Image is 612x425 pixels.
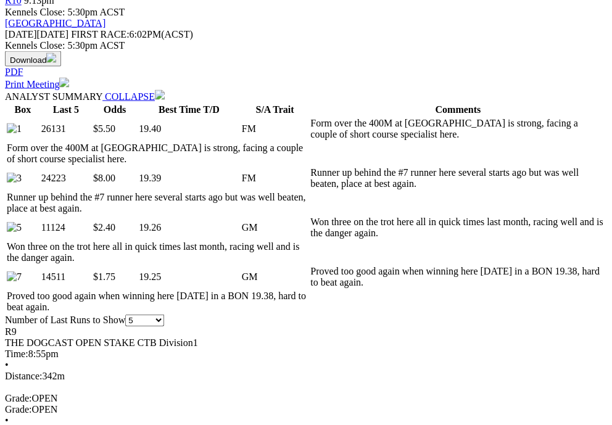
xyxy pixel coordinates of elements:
div: THE DOGCAST OPEN STAKE CTB Division1 [5,337,607,348]
div: ANALYST SUMMARY [5,89,607,102]
a: PDF [5,66,23,76]
img: 5 [7,221,22,233]
th: Box [6,103,39,115]
img: 3 [7,172,22,183]
td: Form over the 400M at [GEOGRAPHIC_DATA] is strong, facing a couple of short course specialist here. [310,117,606,140]
td: 19.39 [138,166,240,189]
td: 24223 [41,166,91,189]
td: GM [241,265,308,288]
td: 14511 [41,265,91,288]
a: COLLAPSE [102,91,165,101]
td: 19.40 [138,117,240,140]
a: [GEOGRAPHIC_DATA] [5,17,105,28]
img: 7 [7,271,22,282]
span: $8.00 [93,172,115,183]
td: Won three on the trot here all in quick times last month, racing well and is the danger again. [310,215,606,239]
span: • [5,359,9,369]
span: Grade: [5,403,32,414]
span: 6:02PM(ACST) [71,28,193,39]
th: Comments [310,103,606,115]
span: FIRST RACE: [71,28,129,39]
img: 1 [7,123,22,134]
span: • [5,415,9,425]
span: COLLAPSE [105,91,155,101]
div: 8:55pm [5,348,607,359]
th: Odds [93,103,137,115]
img: download.svg [46,52,56,62]
span: [DATE] [5,28,37,39]
div: 342m [5,370,607,381]
span: Grade: [5,392,32,403]
td: Proved too good again when winning here [DATE] in a BON 19.38, hard to beat again. [310,265,606,288]
div: Kennels Close: 5:30pm ACST [5,39,607,51]
a: Print Meeting [5,78,69,89]
td: Won three on the trot here all in quick times last month, racing well and is the danger again. [6,240,308,263]
td: Form over the 400M at [GEOGRAPHIC_DATA] is strong, facing a couple of short course specialist here. [6,141,308,165]
span: Kennels Close: 5:30pm ACST [5,6,125,17]
th: Best Time T/D [138,103,240,115]
th: S/A Trait [241,103,308,115]
td: FM [241,166,308,189]
button: Download [5,51,61,66]
span: Time: [5,348,28,358]
th: Last 5 [41,103,91,115]
span: $2.40 [93,221,115,232]
td: FM [241,117,308,140]
span: $1.75 [93,271,115,281]
td: Runner up behind the #7 runner here several starts ago but was well beaten, place at best again. [310,166,606,189]
div: OPEN [5,392,607,403]
td: 11124 [41,215,91,239]
td: 26131 [41,117,91,140]
td: 19.26 [138,215,240,239]
div: Download [5,66,607,77]
div: OPEN [5,403,607,415]
td: GM [241,215,308,239]
span: $5.50 [93,123,115,133]
td: Proved too good again when winning here [DATE] in a BON 19.38, hard to beat again. [6,289,308,313]
img: printer.svg [59,77,69,87]
span: R9 [5,326,17,336]
td: Runner up behind the #7 runner here several starts ago but was well beaten, place at best again. [6,191,308,214]
span: Distance: [5,370,42,381]
img: chevron-down-white.svg [155,89,165,99]
div: Number of Last Runs to Show [5,314,607,326]
span: [DATE] [5,28,68,39]
td: 19.25 [138,265,240,288]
